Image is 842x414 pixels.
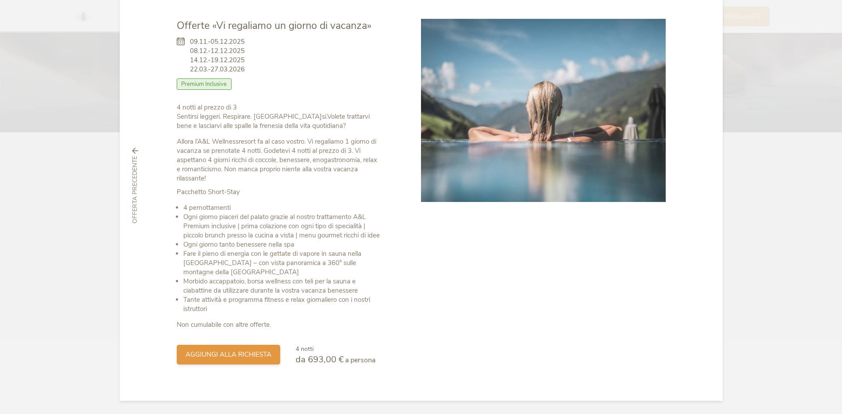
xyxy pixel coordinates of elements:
[177,103,237,112] strong: 4 notti al prezzo di 3
[177,137,382,183] p: Allora l’A&L Wellnessresort fa al caso vostro. Vi regaliamo 1 giorno di vacanza se prenotate 4 no...
[177,188,240,196] strong: Pacchetto Short-Stay
[177,78,232,90] span: Premium Inclusive
[190,37,245,74] span: 09.11.-05.12.2025 08.12.-12.12.2025 14.12.-19.12.2025 22.03.-27.03.2026
[177,103,382,131] p: Sentirsi leggeri. Respirare. [GEOGRAPHIC_DATA]si.
[177,112,370,130] strong: Volete trattarvi bene e lasciarvi alle spalle la frenesia della vita quotidiana?
[183,295,382,314] li: Tante attività e programma fitness e relax giornaliero con i nostri istruttori
[183,277,382,295] li: Morbido accappatoio, borsa wellness con teli per la sauna e ciabattine da utilizzare durante la v...
[183,203,382,212] li: 4 pernottamenti
[183,249,382,277] li: Fare il pieno di energia con le gettate di vapore in sauna nella [GEOGRAPHIC_DATA] – con vista pa...
[131,156,139,223] span: Offerta precedente
[183,240,382,249] li: Ogni giorno tanto benessere nella spa
[183,212,382,240] li: Ogni giorno piaceri del palato grazie al nostro trattamento A&L Premium inclusive | prima colazio...
[177,19,371,32] span: Offerte «Vi regaliamo un giorno di vacanza»
[177,320,271,329] strong: Non cumulabile con altre offerte.
[421,19,666,202] img: Offerte «Vi regaliamo un giorno di vacanza»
